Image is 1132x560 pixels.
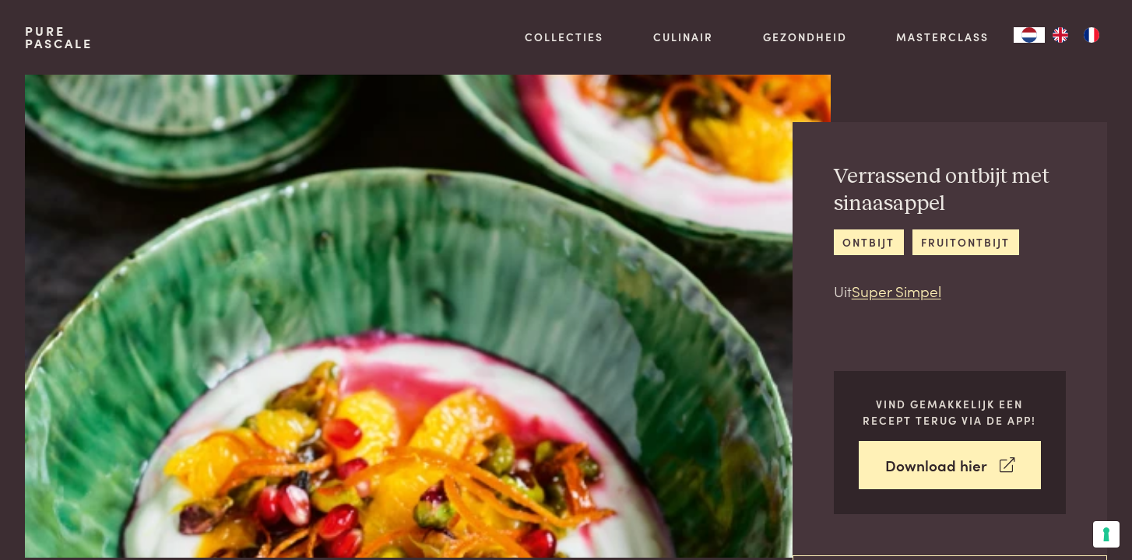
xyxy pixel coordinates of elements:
a: EN [1045,27,1076,43]
a: ontbijt [834,229,904,255]
a: Masterclass [896,29,989,45]
a: Culinair [653,29,713,45]
a: Super Simpel [852,280,941,301]
p: Uit [834,280,1066,303]
p: Vind gemakkelijk een recept terug via de app! [859,396,1042,428]
div: Language [1014,27,1045,43]
button: Uw voorkeuren voor toestemming voor trackingtechnologieën [1093,521,1120,548]
h2: Verrassend ontbijt met sinaasappel [834,163,1066,217]
a: Download hier [859,441,1042,490]
ul: Language list [1045,27,1107,43]
a: Collecties [525,29,603,45]
a: FR [1076,27,1107,43]
aside: Language selected: Nederlands [1014,27,1107,43]
a: fruitontbijt [912,229,1019,255]
a: NL [1014,27,1045,43]
a: Gezondheid [763,29,847,45]
a: PurePascale [25,25,93,50]
img: Verrassend ontbijt met sinaasappel [25,75,831,558]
